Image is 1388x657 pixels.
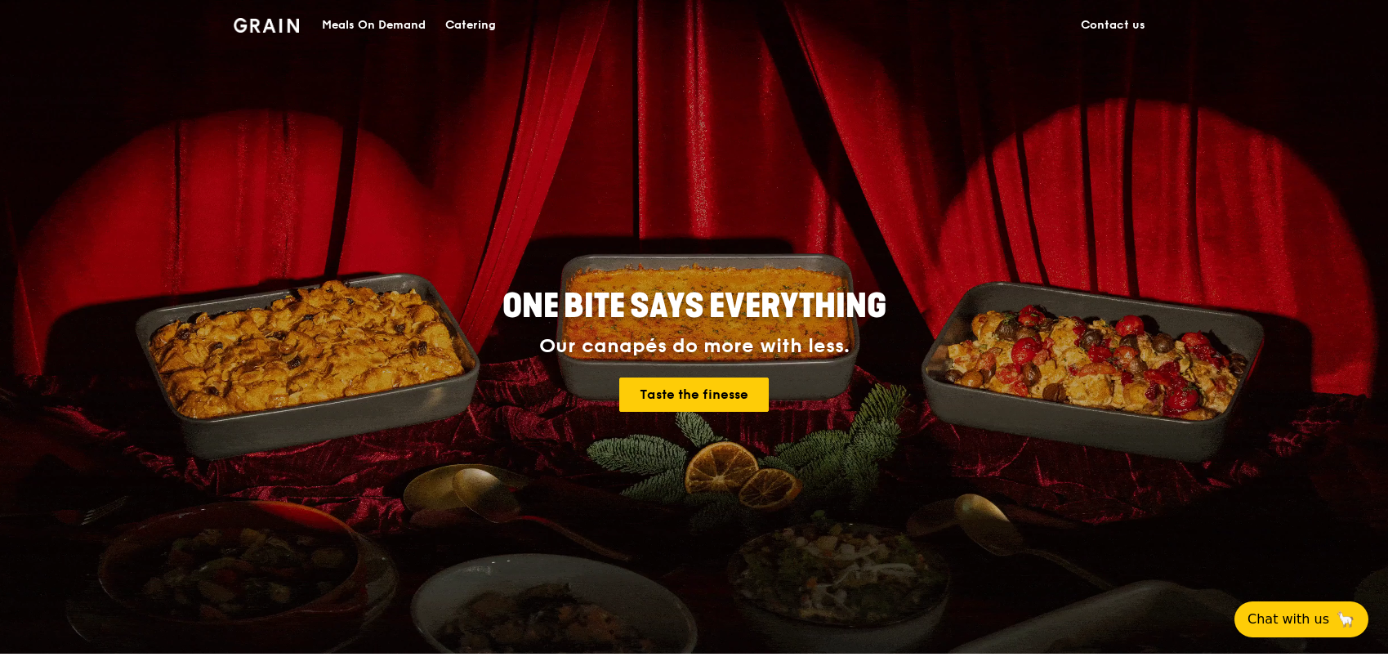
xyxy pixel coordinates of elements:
[619,378,769,412] a: Taste the finesse
[1071,1,1155,50] a: Contact us
[1247,610,1329,629] span: Chat with us
[322,1,426,50] div: Meals On Demand
[1336,610,1355,629] span: 🦙
[400,335,989,358] div: Our canapés do more with less.
[234,18,300,33] img: Grain
[502,287,886,326] span: ONE BITE SAYS EVERYTHING
[445,1,496,50] div: Catering
[1234,601,1368,637] button: Chat with us🦙
[435,1,506,50] a: Catering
